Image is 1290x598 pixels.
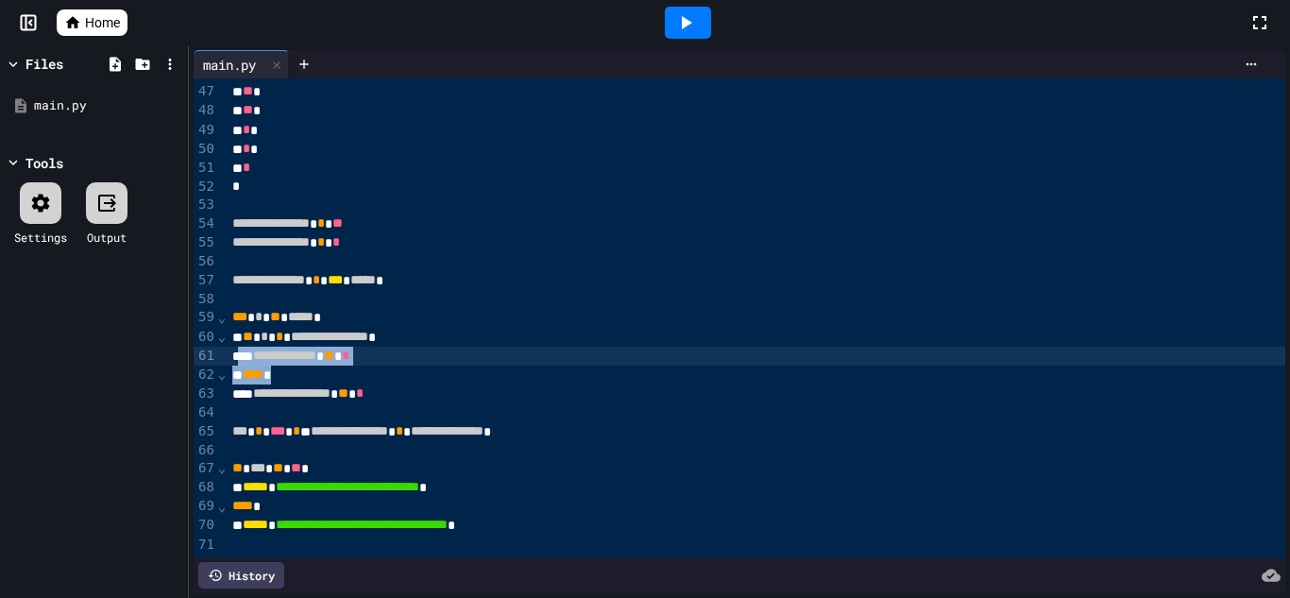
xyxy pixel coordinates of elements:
[194,55,265,75] div: main.py
[57,9,127,36] a: Home
[194,497,217,516] div: 69
[14,229,67,246] div: Settings
[194,159,217,178] div: 51
[194,50,289,78] div: main.py
[194,252,217,271] div: 56
[194,459,217,478] div: 67
[194,290,217,309] div: 58
[194,403,217,422] div: 64
[217,460,227,475] span: Fold line
[194,536,217,555] div: 71
[194,101,217,120] div: 48
[194,214,217,233] div: 54
[194,384,217,403] div: 63
[34,96,181,115] div: main.py
[217,310,227,325] span: Fold line
[194,516,217,535] div: 70
[194,82,217,101] div: 47
[217,499,227,514] span: Fold line
[25,153,63,173] div: Tools
[194,366,217,384] div: 62
[194,478,217,497] div: 68
[194,233,217,252] div: 55
[194,308,217,327] div: 59
[194,178,217,196] div: 52
[87,229,127,246] div: Output
[194,347,217,366] div: 61
[194,271,217,290] div: 57
[85,13,120,32] span: Home
[217,367,227,382] span: Fold line
[25,54,63,74] div: Files
[194,422,217,441] div: 65
[194,140,217,159] div: 50
[194,441,217,460] div: 66
[194,121,217,140] div: 49
[217,329,227,344] span: Fold line
[194,328,217,347] div: 60
[194,196,217,214] div: 53
[198,562,284,589] div: History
